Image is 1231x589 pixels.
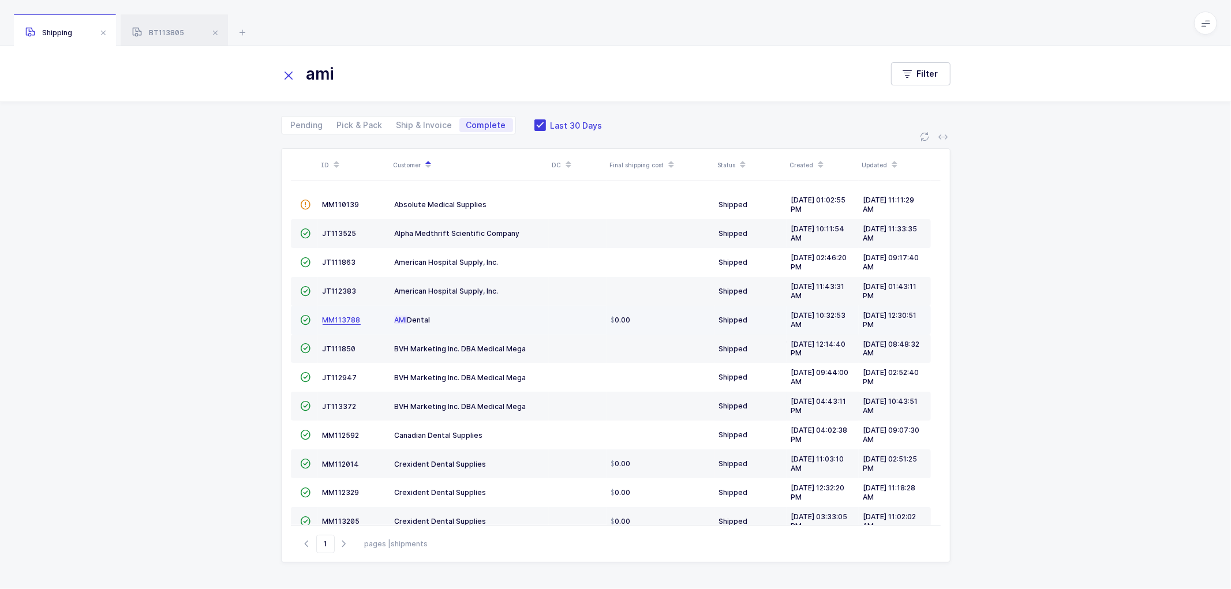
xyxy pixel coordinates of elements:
[719,316,782,325] div: Shipped
[395,316,431,324] span: Dental
[719,430,782,440] div: Shipped
[719,200,782,209] div: Shipped
[611,459,631,468] span: 0.00
[301,488,311,497] span: 
[791,483,845,501] span: [DATE] 12:32:20 PM
[323,460,360,468] span: MM112014
[395,373,526,382] span: BVH Marketing Inc. DBA Medical Mega
[301,229,311,238] span: 
[863,368,919,386] span: [DATE] 02:52:40 PM
[301,373,311,381] span: 
[863,483,916,501] span: [DATE] 11:18:28 AM
[719,344,782,354] div: Shipped
[323,488,360,497] span: MM112329
[395,402,526,411] span: BVH Marketing Inc. DBA Medical Mega
[790,155,855,175] div: Created
[395,344,526,353] span: BVH Marketing Inc. DBA Medical Mega
[291,121,323,129] span: Pending
[323,200,360,209] span: MM110139
[301,517,311,526] span: 
[466,121,506,129] span: Complete
[301,402,311,410] span: 
[301,459,311,468] span: 
[791,340,846,358] span: [DATE] 12:14:40 PM
[323,258,356,267] span: JT111863
[395,200,487,209] span: Absolute Medical Supplies
[863,340,920,358] span: [DATE] 08:48:32 AM
[719,517,782,526] div: Shipped
[281,60,868,88] input: Search for Shipments...
[863,512,916,530] span: [DATE] 11:02:02 AM
[552,155,603,175] div: DC
[891,62,951,85] button: Filter
[719,373,782,382] div: Shipped
[395,229,520,238] span: Alpha Medthrift Scientific Company
[863,455,918,472] span: [DATE] 02:51:25 PM
[791,368,849,386] span: [DATE] 09:44:00 AM
[719,488,782,497] div: Shipped
[791,455,844,472] span: [DATE] 11:03:10 AM
[301,258,311,267] span: 
[301,316,311,324] span: 
[25,28,72,37] span: Shipping
[301,200,311,209] span: 
[610,155,711,175] div: Final shipping cost
[611,316,631,325] span: 0.00
[321,155,387,175] div: ID
[863,253,919,271] span: [DATE] 09:17:40 AM
[323,402,357,411] span: JT113372
[301,430,311,439] span: 
[719,287,782,296] div: Shipped
[301,344,311,352] span: 
[611,488,631,497] span: 0.00
[791,426,848,444] span: [DATE] 04:02:38 PM
[611,517,631,526] span: 0.00
[395,460,487,468] span: Crexident Dental Supplies
[719,402,782,411] div: Shipped
[863,397,918,415] span: [DATE] 10:43:51 AM
[365,539,428,549] div: pages | shipments
[395,287,499,295] span: American Hospital Supply, Inc.
[301,287,311,295] span: 
[546,120,603,131] span: Last 30 Days
[863,224,918,242] span: [DATE] 11:33:35 AM
[395,431,483,440] span: Canadian Dental Supplies
[323,431,360,440] span: MM112592
[791,311,846,329] span: [DATE] 10:32:53 AM
[395,488,487,497] span: Crexident Dental Supplies
[791,224,845,242] span: [DATE] 10:11:54 AM
[323,373,357,382] span: JT112947
[718,155,783,175] div: Status
[396,121,452,129] span: Ship & Invoice
[863,426,920,444] span: [DATE] 09:07:30 AM
[323,344,356,353] span: JT111850
[323,316,361,324] span: MM113788
[791,196,846,213] span: [DATE] 01:02:55 PM
[791,512,848,530] span: [DATE] 03:33:05 PM
[863,311,917,329] span: [DATE] 12:30:51 PM
[863,282,917,300] span: [DATE] 01:43:11 PM
[394,155,545,175] div: Customer
[323,229,357,238] span: JT113525
[917,68,938,80] span: Filter
[337,121,383,129] span: Pick & Pack
[791,253,847,271] span: [DATE] 02:46:20 PM
[316,535,335,553] span: Go to
[719,229,782,238] div: Shipped
[132,28,184,37] span: BT113805
[719,459,782,468] div: Shipped
[323,287,357,295] span: JT112383
[719,258,782,267] div: Shipped
[395,316,407,324] span: AMI
[791,397,847,415] span: [DATE] 04:43:11 PM
[395,258,499,267] span: American Hospital Supply, Inc.
[863,196,915,213] span: [DATE] 11:11:29 AM
[395,517,487,526] span: Crexident Dental Supplies
[323,517,360,526] span: MM113205
[862,155,927,175] div: Updated
[791,282,845,300] span: [DATE] 11:43:31 AM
